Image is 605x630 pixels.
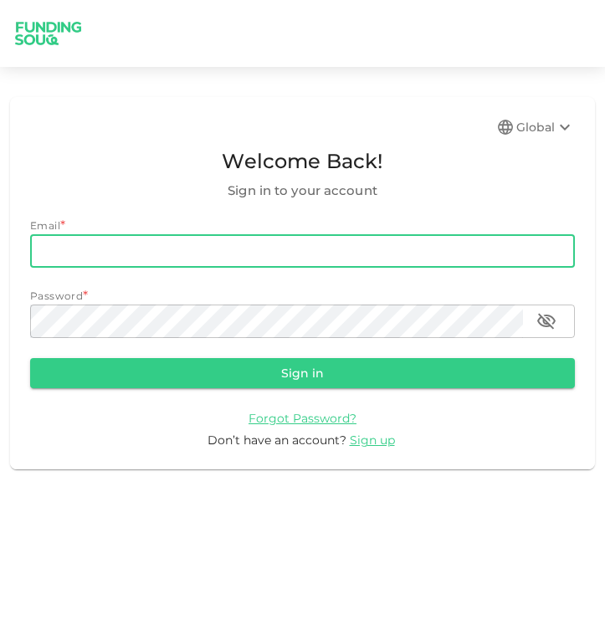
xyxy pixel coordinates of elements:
span: Welcome Back! [30,146,575,177]
input: email [30,234,575,268]
a: Forgot Password? [249,410,356,426]
img: logo [7,12,90,56]
span: Don’t have an account? [208,433,346,448]
div: Global [516,117,575,137]
span: Forgot Password? [249,411,356,426]
button: Sign in [30,358,575,388]
input: password [30,305,523,338]
span: Password [30,289,83,302]
span: Sign up [350,433,395,448]
span: Sign in to your account [30,181,575,201]
span: Email [30,219,60,232]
